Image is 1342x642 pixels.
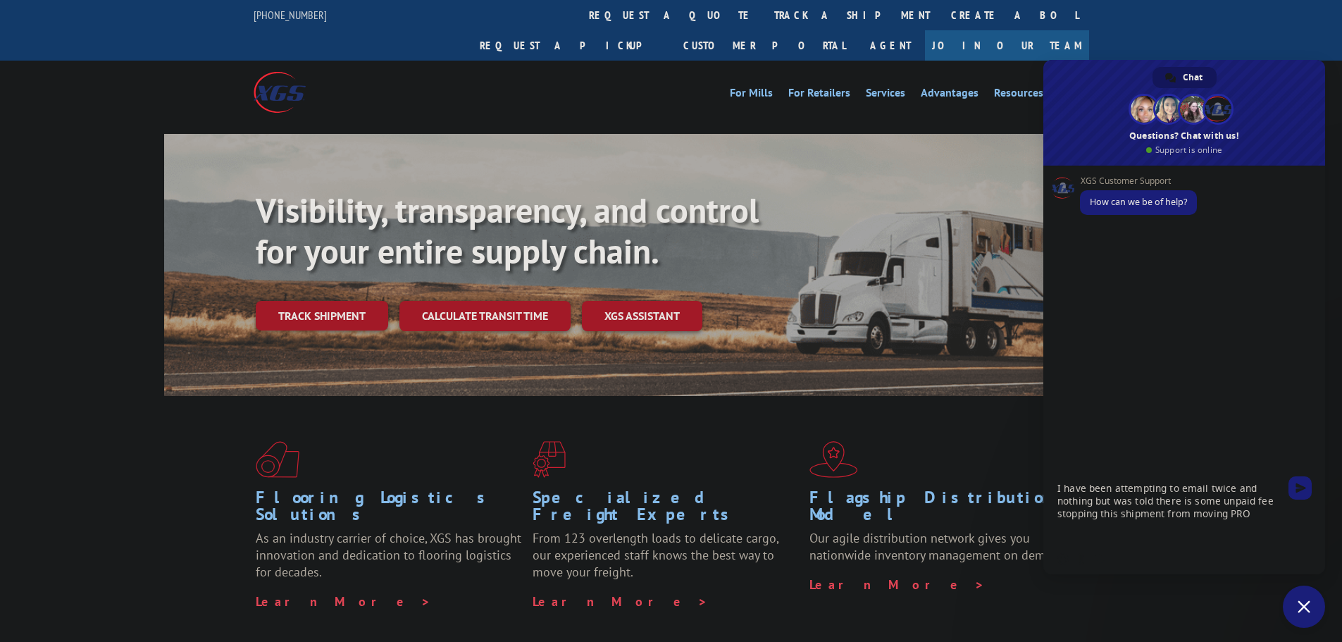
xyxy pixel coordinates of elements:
[921,87,978,103] a: Advantages
[1057,470,1283,543] textarea: Compose your message...
[856,30,925,61] a: Agent
[256,441,299,478] img: xgs-icon-total-supply-chain-intelligence-red
[809,441,858,478] img: xgs-icon-flagship-distribution-model-red
[788,87,850,103] a: For Retailers
[730,87,773,103] a: For Mills
[866,87,905,103] a: Services
[1076,553,1087,564] span: Send a file
[809,576,985,593] a: Learn More >
[256,188,759,273] b: Visibility, transparency, and control for your entire supply chain.
[809,530,1069,563] span: Our agile distribution network gives you nationwide inventory management on demand.
[582,301,702,331] a: XGS ASSISTANT
[256,301,388,331] a: Track shipment
[533,530,799,593] p: From 123 overlength loads to delicate cargo, our experienced staff knows the best way to move you...
[256,489,522,530] h1: Flooring Logistics Solutions
[533,441,566,478] img: xgs-icon-focused-on-flooring-red
[1288,476,1312,500] span: Send
[809,489,1076,530] h1: Flagship Distribution Model
[1094,553,1105,564] span: Audio message
[256,593,431,610] a: Learn More >
[254,8,327,22] a: [PHONE_NUMBER]
[994,87,1043,103] a: Resources
[1080,176,1197,186] span: XGS Customer Support
[533,489,799,530] h1: Specialized Freight Experts
[1283,586,1325,628] a: Close chat
[469,30,673,61] a: Request a pickup
[925,30,1089,61] a: Join Our Team
[1152,67,1217,88] a: Chat
[1090,196,1187,208] span: How can we be of help?
[399,301,571,331] a: Calculate transit time
[256,530,521,580] span: As an industry carrier of choice, XGS has brought innovation and dedication to flooring logistics...
[1183,67,1203,88] span: Chat
[1057,553,1069,564] span: Insert an emoji
[533,593,708,610] a: Learn More >
[673,30,856,61] a: Customer Portal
